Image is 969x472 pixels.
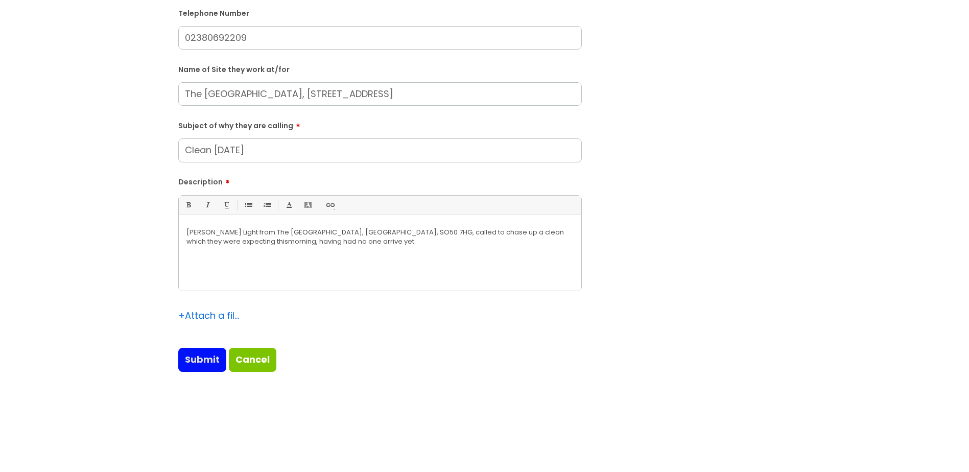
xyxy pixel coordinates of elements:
[242,199,254,211] a: • Unordered List (Ctrl-Shift-7)
[178,308,240,324] div: Attach a file
[229,348,276,371] a: Cancel
[178,7,582,18] label: Telephone Number
[201,199,214,211] a: Italic (Ctrl-I)
[261,199,273,211] a: 1. Ordered List (Ctrl-Shift-8)
[178,348,226,371] input: Submit
[178,63,582,74] label: Name of Site they work at/for
[178,118,582,130] label: Subject of why they are calling
[301,199,314,211] a: Back Color
[282,199,295,211] a: Font Color
[186,228,574,246] p: [PERSON_NAME] Light from The [GEOGRAPHIC_DATA], [GEOGRAPHIC_DATA], SO50 7HG, called to chase up a...
[220,199,232,211] a: Underline(Ctrl-U)
[182,199,195,211] a: Bold (Ctrl-B)
[323,199,336,211] a: Link
[178,174,582,186] label: Description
